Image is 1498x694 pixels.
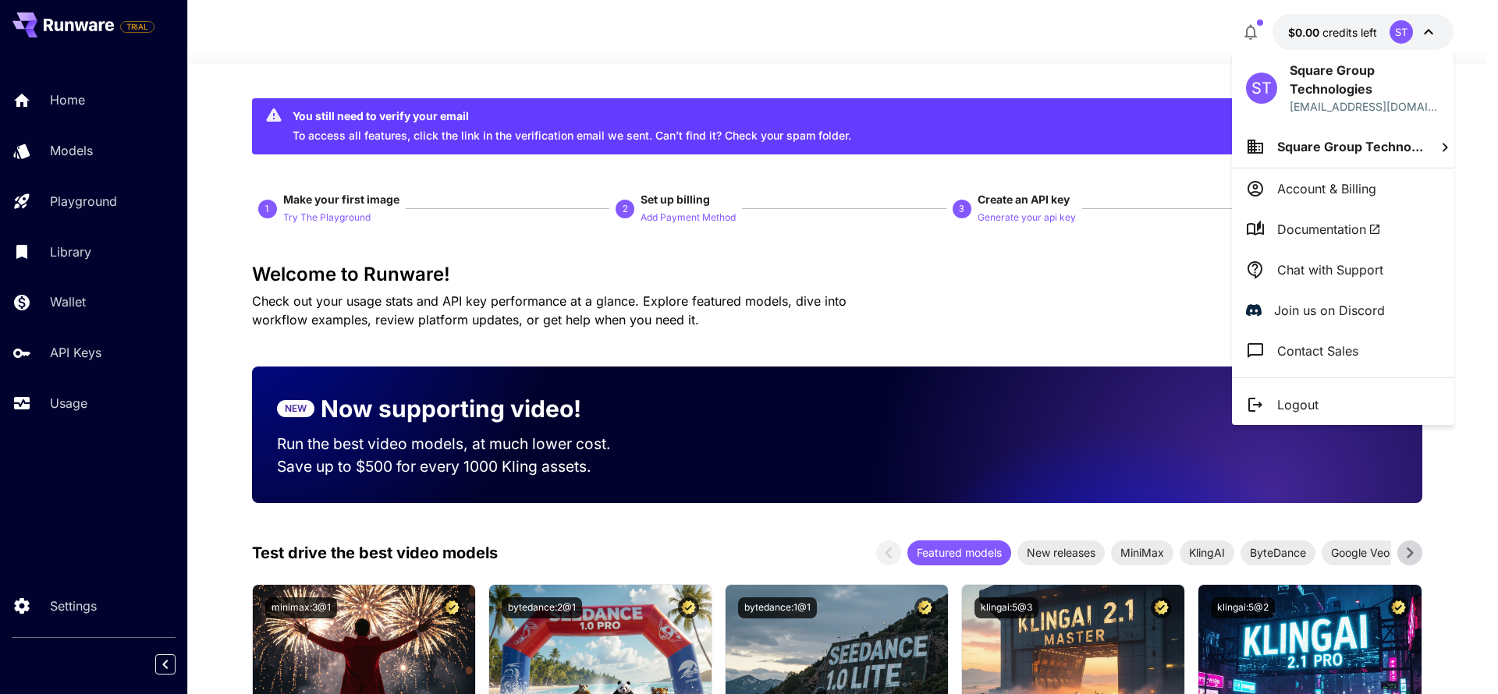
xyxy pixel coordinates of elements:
p: Join us on Discord [1274,301,1385,320]
button: Square Group Techno... [1232,126,1454,168]
div: squaregrourealty@gmail.com [1290,98,1439,115]
p: Account & Billing [1277,179,1376,198]
span: Square Group Techno... [1277,139,1423,154]
p: Logout [1277,395,1319,414]
div: ST [1246,73,1277,104]
span: Documentation [1277,220,1381,239]
p: [EMAIL_ADDRESS][DOMAIN_NAME] [1290,98,1439,115]
p: Square Group Technologies [1290,61,1439,98]
p: Contact Sales [1277,342,1358,360]
p: Chat with Support [1277,260,1383,279]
